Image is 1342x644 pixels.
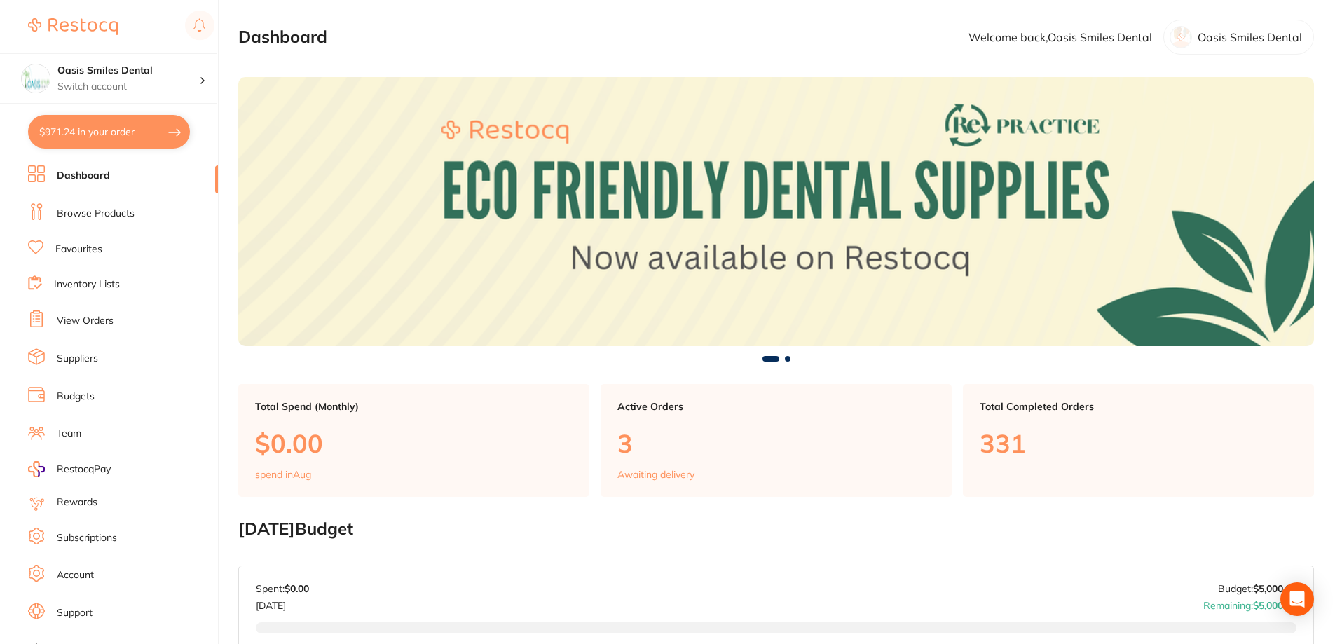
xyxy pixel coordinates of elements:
span: RestocqPay [57,463,111,477]
h4: Oasis Smiles Dental [57,64,199,78]
strong: $5,000.00 [1253,582,1296,595]
a: Rewards [57,495,97,509]
a: Restocq Logo [28,11,118,43]
p: Remaining: [1203,594,1296,611]
a: Browse Products [57,207,135,221]
div: Open Intercom Messenger [1280,582,1314,616]
p: Total Spend (Monthly) [255,401,573,412]
p: Active Orders [617,401,935,412]
p: Total Completed Orders [980,401,1297,412]
p: Welcome back, Oasis Smiles Dental [968,31,1152,43]
h2: [DATE] Budget [238,519,1314,539]
p: $0.00 [255,429,573,458]
h2: Dashboard [238,27,327,47]
img: Oasis Smiles Dental [22,64,50,93]
a: Inventory Lists [54,278,120,292]
a: View Orders [57,314,114,328]
a: Favourites [55,242,102,256]
a: Budgets [57,390,95,404]
a: Total Spend (Monthly)$0.00spend inAug [238,384,589,498]
a: Total Completed Orders331 [963,384,1314,498]
button: $971.24 in your order [28,115,190,149]
p: spend in Aug [255,469,311,480]
p: [DATE] [256,594,309,611]
img: Dashboard [238,77,1314,346]
p: Awaiting delivery [617,469,694,480]
a: Suppliers [57,352,98,366]
p: Budget: [1218,583,1296,594]
a: Support [57,606,93,620]
a: Team [57,427,81,441]
a: RestocqPay [28,461,111,477]
strong: $0.00 [285,582,309,595]
a: Active Orders3Awaiting delivery [601,384,952,498]
p: 331 [980,429,1297,458]
img: RestocqPay [28,461,45,477]
a: Subscriptions [57,531,117,545]
p: Spent: [256,583,309,594]
p: Switch account [57,80,199,94]
img: Restocq Logo [28,18,118,35]
p: Oasis Smiles Dental [1198,31,1302,43]
a: Dashboard [57,169,110,183]
a: Account [57,568,94,582]
p: 3 [617,429,935,458]
strong: $5,000.00 [1253,599,1296,612]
